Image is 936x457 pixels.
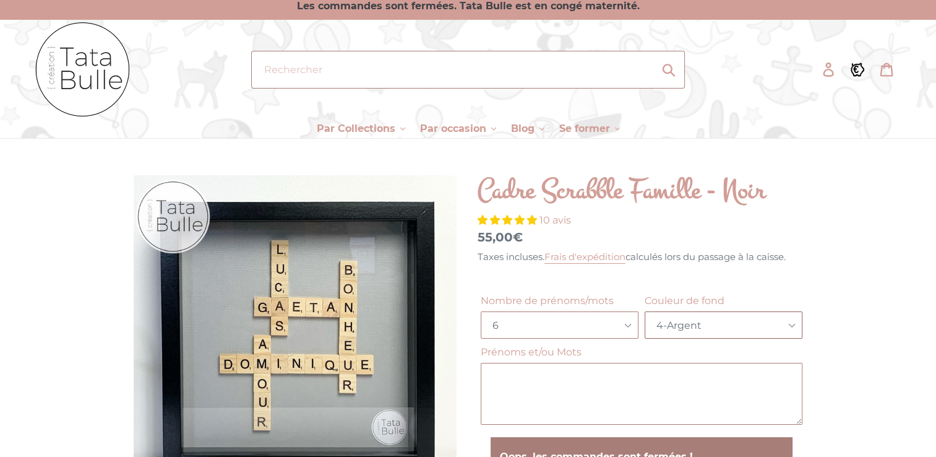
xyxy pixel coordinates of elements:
a: € [844,54,873,85]
span: Par occasion [420,123,486,135]
tspan: € [853,64,859,75]
label: Nombre de prénoms/mots [481,294,638,308]
button: Par Collections [311,120,411,138]
h1: Cadre Scrabble Famille - Noir [478,173,805,209]
span: Blog [511,123,535,135]
button: Se former [553,120,626,138]
button: Par occasion [414,120,502,138]
span: 55,00€ [478,230,523,245]
div: Taxes incluses. calculés lors du passage à la caisse. [478,250,805,264]
span: Par Collections [317,123,395,135]
a: Frais d'expédition [544,251,625,264]
span: Se former [559,123,610,135]
button: Blog [505,120,551,138]
input: Rechercher [251,51,685,89]
label: Prénoms et/ou Mots [481,345,802,360]
span: 5.00 stars [478,214,539,226]
label: Couleur de fond [645,294,802,308]
span: 10 avis [539,214,571,226]
img: Tata Bulle [34,20,133,120]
